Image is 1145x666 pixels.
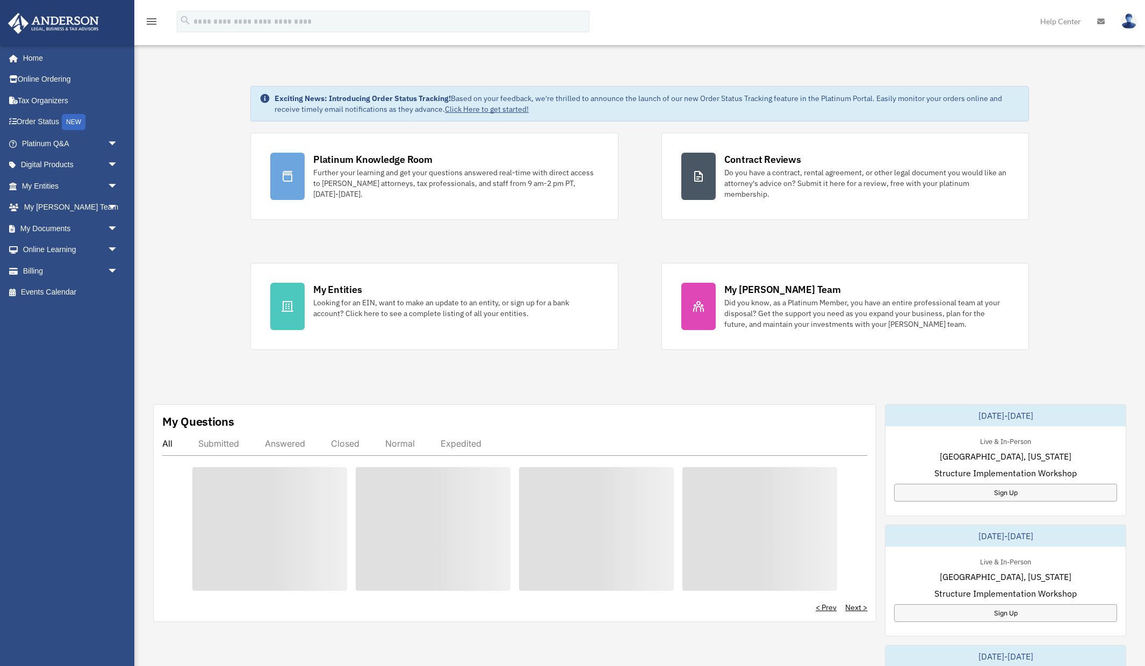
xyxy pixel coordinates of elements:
a: My [PERSON_NAME] Teamarrow_drop_down [8,197,134,218]
a: My [PERSON_NAME] Team Did you know, as a Platinum Member, you have an entire professional team at... [661,263,1029,350]
a: Next > [845,602,867,613]
div: Did you know, as a Platinum Member, you have an entire professional team at your disposal? Get th... [724,297,1009,330]
a: Click Here to get started! [445,104,529,114]
div: Further your learning and get your questions answered real-time with direct access to [PERSON_NAM... [313,167,598,199]
div: My Questions [162,413,234,429]
span: arrow_drop_down [107,260,129,282]
a: Sign Up [894,484,1117,502]
a: menu [145,19,158,28]
div: Submitted [198,438,239,449]
div: My [PERSON_NAME] Team [724,283,841,296]
div: [DATE]-[DATE] [885,405,1126,426]
span: arrow_drop_down [107,239,129,261]
span: arrow_drop_down [107,218,129,240]
a: Events Calendar [8,282,134,303]
a: Tax Organizers [8,90,134,111]
span: arrow_drop_down [107,154,129,176]
div: Do you have a contract, rental agreement, or other legal document you would like an attorney's ad... [724,167,1009,199]
div: Contract Reviews [724,153,801,166]
span: arrow_drop_down [107,175,129,197]
div: Based on your feedback, we're thrilled to announce the launch of our new Order Status Tracking fe... [275,93,1020,114]
div: Closed [331,438,359,449]
a: Platinum Q&Aarrow_drop_down [8,133,134,154]
span: Structure Implementation Workshop [934,467,1077,479]
a: Platinum Knowledge Room Further your learning and get your questions answered real-time with dire... [250,133,618,220]
img: Anderson Advisors Platinum Portal [5,13,102,34]
a: My Entities Looking for an EIN, want to make an update to an entity, or sign up for a bank accoun... [250,263,618,350]
span: arrow_drop_down [107,133,129,155]
a: Order StatusNEW [8,111,134,133]
div: Answered [265,438,305,449]
img: User Pic [1121,13,1137,29]
span: Structure Implementation Workshop [934,587,1077,600]
div: NEW [62,114,85,130]
i: menu [145,15,158,28]
a: Billingarrow_drop_down [8,260,134,282]
a: Sign Up [894,604,1117,622]
div: All [162,438,172,449]
a: Contract Reviews Do you have a contract, rental agreement, or other legal document you would like... [661,133,1029,220]
a: My Documentsarrow_drop_down [8,218,134,239]
strong: Exciting News: Introducing Order Status Tracking! [275,94,451,103]
span: [GEOGRAPHIC_DATA], [US_STATE] [940,450,1071,463]
div: Live & In-Person [971,555,1040,567]
span: [GEOGRAPHIC_DATA], [US_STATE] [940,570,1071,583]
div: Looking for an EIN, want to make an update to an entity, or sign up for a bank account? Click her... [313,297,598,319]
a: Online Learningarrow_drop_down [8,239,134,261]
div: Live & In-Person [971,435,1040,446]
div: Normal [385,438,415,449]
a: Online Ordering [8,69,134,90]
div: Expedited [441,438,481,449]
a: < Prev [816,602,837,613]
a: Digital Productsarrow_drop_down [8,154,134,176]
div: [DATE]-[DATE] [885,525,1126,547]
span: arrow_drop_down [107,197,129,219]
div: Platinum Knowledge Room [313,153,433,166]
i: search [179,15,191,26]
a: My Entitiesarrow_drop_down [8,175,134,197]
a: Home [8,47,129,69]
div: My Entities [313,283,362,296]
